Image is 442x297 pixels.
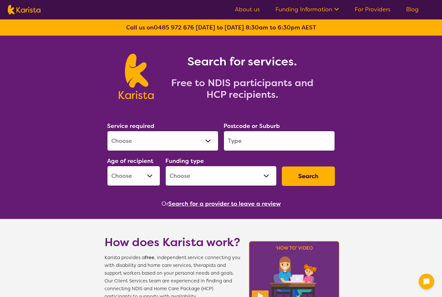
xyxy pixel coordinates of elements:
img: Karista logo [119,54,153,99]
a: Blog [406,6,419,13]
button: Search [282,166,335,186]
a: 0485 972 676 [154,24,194,31]
a: About us [235,6,260,13]
input: Type [224,131,335,151]
span: Or [161,199,168,209]
label: Service required [107,122,154,130]
h1: Search for services. [161,54,323,69]
b: free [145,255,154,261]
b: Call us on [DATE] to [DATE] 8:30am to 6:30pm AEST [126,24,316,31]
button: Search for a provider to leave a review [168,199,281,209]
a: For Providers [355,6,391,13]
img: Karista logo [8,5,40,15]
label: Age of recipient [107,157,153,165]
a: Funding Information [275,6,339,13]
h2: Free to NDIS participants and HCP recipients. [161,77,323,100]
label: Funding type [165,157,204,165]
label: Postcode or Suburb [224,122,280,130]
h1: How does Karista work? [105,234,240,250]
